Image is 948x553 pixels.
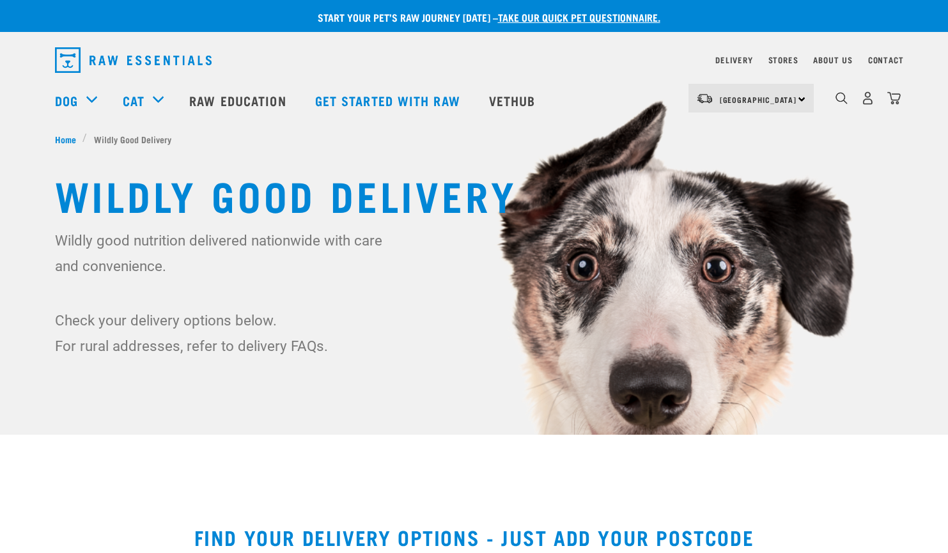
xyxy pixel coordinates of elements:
p: Wildly good nutrition delivered nationwide with care and convenience. [55,228,391,279]
h2: Find your delivery options - just add your postcode [15,526,933,549]
h1: Wildly Good Delivery [55,171,894,217]
nav: breadcrumbs [55,132,894,146]
img: user.png [861,91,874,105]
a: take our quick pet questionnaire. [498,14,660,20]
a: Raw Education [176,75,302,126]
a: Dog [55,91,78,110]
img: Raw Essentials Logo [55,47,212,73]
a: Vethub [476,75,552,126]
span: Home [55,132,76,146]
a: Stores [768,58,798,62]
a: Delivery [715,58,752,62]
a: Contact [868,58,904,62]
a: Get started with Raw [302,75,476,126]
p: Check your delivery options below. For rural addresses, refer to delivery FAQs. [55,308,391,359]
img: home-icon-1@2x.png [835,92,848,104]
nav: dropdown navigation [45,42,904,78]
a: About Us [813,58,852,62]
img: home-icon@2x.png [887,91,901,105]
a: Cat [123,91,144,110]
img: van-moving.png [696,93,713,104]
a: Home [55,132,83,146]
span: [GEOGRAPHIC_DATA] [720,97,797,102]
